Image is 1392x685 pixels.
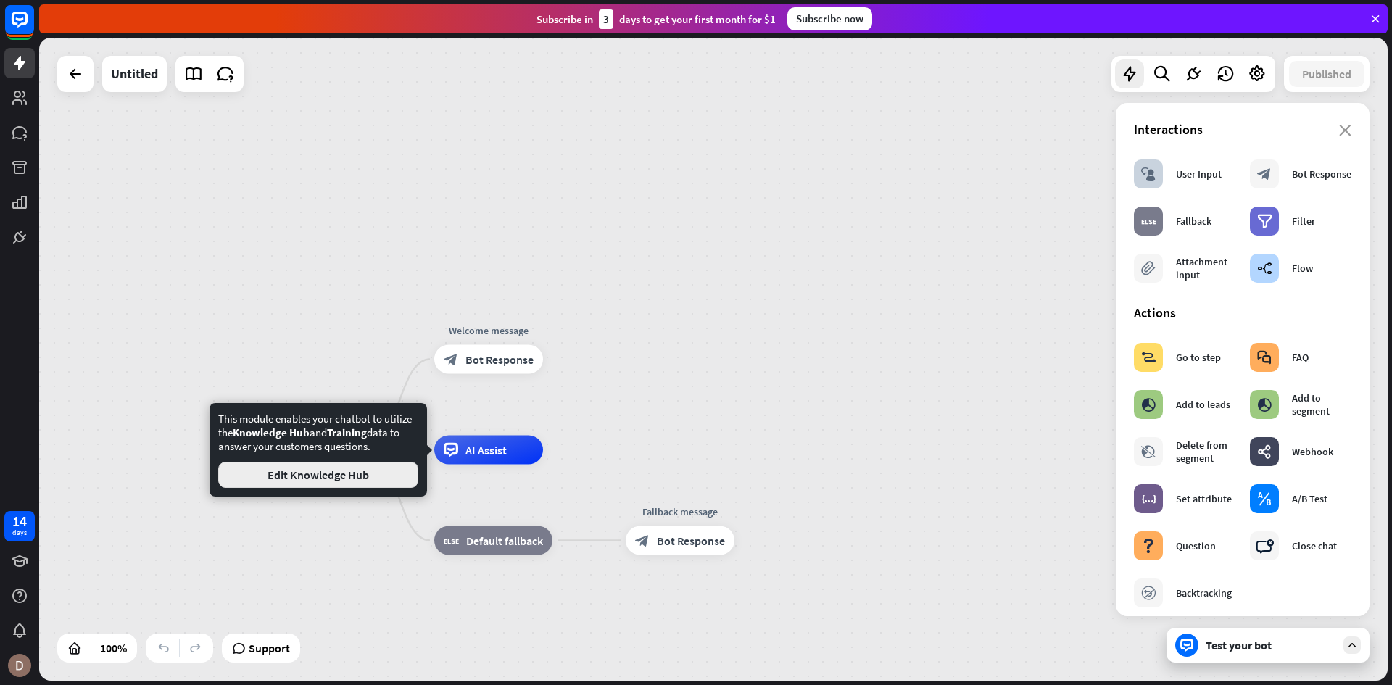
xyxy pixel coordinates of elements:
span: Training [327,425,367,439]
i: block_bot_response [635,534,650,548]
div: 100% [96,636,131,660]
div: Flow [1292,262,1313,275]
span: Bot Response [465,352,534,367]
i: block_question [1141,539,1156,553]
i: close [1339,125,1351,136]
div: Subscribe now [787,7,872,30]
i: builder_tree [1257,261,1272,275]
i: block_add_to_segment [1141,397,1156,412]
i: block_attachment [1141,261,1156,275]
div: Subscribe in days to get your first month for $1 [536,9,776,29]
div: Untitled [111,56,158,92]
i: filter [1257,214,1272,228]
div: Question [1176,539,1216,552]
div: 14 [12,515,27,528]
i: block_close_chat [1256,539,1274,553]
i: block_bot_response [1257,167,1272,181]
div: Backtracking [1176,586,1232,599]
i: block_fallback [444,534,459,548]
div: This module enables your chatbot to utilize the and data to answer your customers questions. [218,412,418,488]
div: Bot Response [1292,167,1351,180]
div: FAQ [1292,351,1309,364]
i: block_fallback [1141,214,1156,228]
i: block_backtracking [1141,586,1156,600]
button: Edit Knowledge Hub [218,462,418,488]
button: Open LiveChat chat widget [12,6,55,49]
div: days [12,528,27,538]
div: Add to leads [1176,398,1230,411]
div: Actions [1134,304,1351,321]
div: Attachment input [1176,255,1235,281]
div: Welcome message [423,323,554,338]
div: Set attribute [1176,492,1232,505]
span: Default fallback [466,534,543,548]
div: Fallback message [615,505,745,519]
div: Test your bot [1206,638,1336,652]
div: Interactions [1134,121,1351,138]
i: block_add_to_segment [1257,397,1272,412]
div: A/B Test [1292,492,1327,505]
div: Go to step [1176,351,1221,364]
i: block_set_attribute [1141,491,1156,506]
div: User Input [1176,167,1222,180]
span: Support [249,636,290,660]
div: Close chat [1292,539,1337,552]
div: Add to segment [1292,391,1351,418]
i: block_delete_from_segment [1141,444,1156,459]
span: Knowledge Hub [233,425,310,439]
i: webhooks [1257,444,1272,459]
button: Published [1289,61,1364,87]
div: 3 [599,9,613,29]
span: AI Assist [465,443,507,457]
i: block_faq [1257,350,1272,365]
span: Bot Response [657,534,725,548]
i: block_bot_response [444,352,458,367]
div: Webhook [1292,445,1333,458]
div: Fallback [1176,215,1211,228]
div: Filter [1292,215,1315,228]
div: Delete from segment [1176,439,1235,465]
a: 14 days [4,511,35,541]
i: block_user_input [1141,167,1156,181]
i: block_ab_testing [1257,491,1272,506]
i: block_goto [1141,350,1156,365]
